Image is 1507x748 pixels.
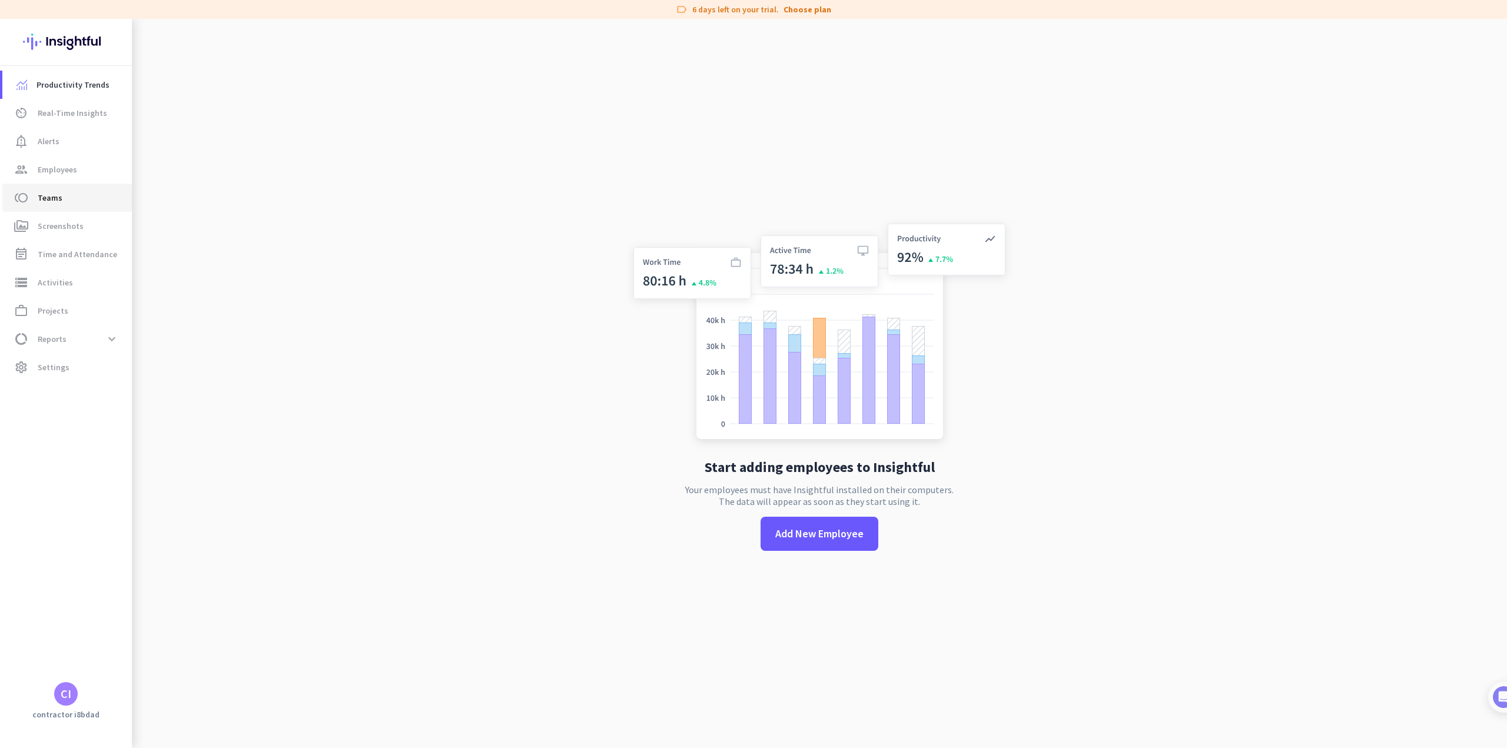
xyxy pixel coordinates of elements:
[14,219,28,233] i: perm_media
[2,155,132,184] a: groupEmployees
[45,339,200,363] div: Initial tracking settings and how to edit them
[207,5,228,26] div: Close
[38,106,107,120] span: Real-Time Insights
[45,224,205,274] div: It's time to add your employees! This is crucial since Insightful will start collecting their act...
[38,162,77,177] span: Employees
[38,304,68,318] span: Projects
[16,88,219,116] div: You're just a few steps away from completing the essential app setup
[14,360,28,374] i: settings
[61,688,71,700] div: CI
[2,325,132,353] a: data_usageReportsexpand_more
[14,275,28,290] i: storage
[2,71,132,99] a: menu-itemProductivity Trends
[2,353,132,381] a: settingsSettings
[17,397,41,405] span: Home
[2,297,132,325] a: work_outlineProjects
[784,4,831,15] a: Choose plan
[12,155,42,167] p: 4 steps
[775,526,864,541] span: Add New Employee
[14,191,28,205] i: toll
[138,397,157,405] span: Help
[38,191,62,205] span: Teams
[14,304,28,318] i: work_outline
[38,360,69,374] span: Settings
[685,484,954,507] p: Your employees must have Insightful installed on their computers. The data will appear as soon as...
[101,328,122,350] button: expand_more
[14,134,28,148] i: notification_important
[14,106,28,120] i: av_timer
[65,127,194,138] div: [PERSON_NAME] from Insightful
[16,79,27,90] img: menu-item
[761,517,878,551] button: Add New Employee
[23,19,109,65] img: Insightful logo
[38,219,84,233] span: Screenshots
[676,4,688,15] i: label
[2,240,132,268] a: event_noteTime and Attendance
[2,127,132,155] a: notification_importantAlerts
[118,367,177,414] button: Help
[193,397,218,405] span: Tasks
[45,205,200,217] div: Add employees
[38,275,73,290] span: Activities
[38,247,117,261] span: Time and Attendance
[150,155,224,167] p: About 10 minutes
[38,134,59,148] span: Alerts
[14,162,28,177] i: group
[16,45,219,88] div: 🎊 Welcome to Insightful! 🎊
[625,217,1014,451] img: no-search-results
[2,212,132,240] a: perm_mediaScreenshots
[14,332,28,346] i: data_usage
[36,78,109,92] span: Productivity Trends
[68,397,109,405] span: Messages
[177,367,235,414] button: Tasks
[59,367,118,414] button: Messages
[100,5,138,25] h1: Tasks
[2,99,132,127] a: av_timerReal-Time Insights
[14,247,28,261] i: event_note
[38,332,67,346] span: Reports
[22,335,214,363] div: 2Initial tracking settings and how to edit them
[42,123,61,142] img: Profile image for Tamara
[2,268,132,297] a: storageActivities
[2,184,132,212] a: tollTeams
[705,460,935,474] h2: Start adding employees to Insightful
[45,283,159,307] button: Add your employees
[22,201,214,220] div: 1Add employees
